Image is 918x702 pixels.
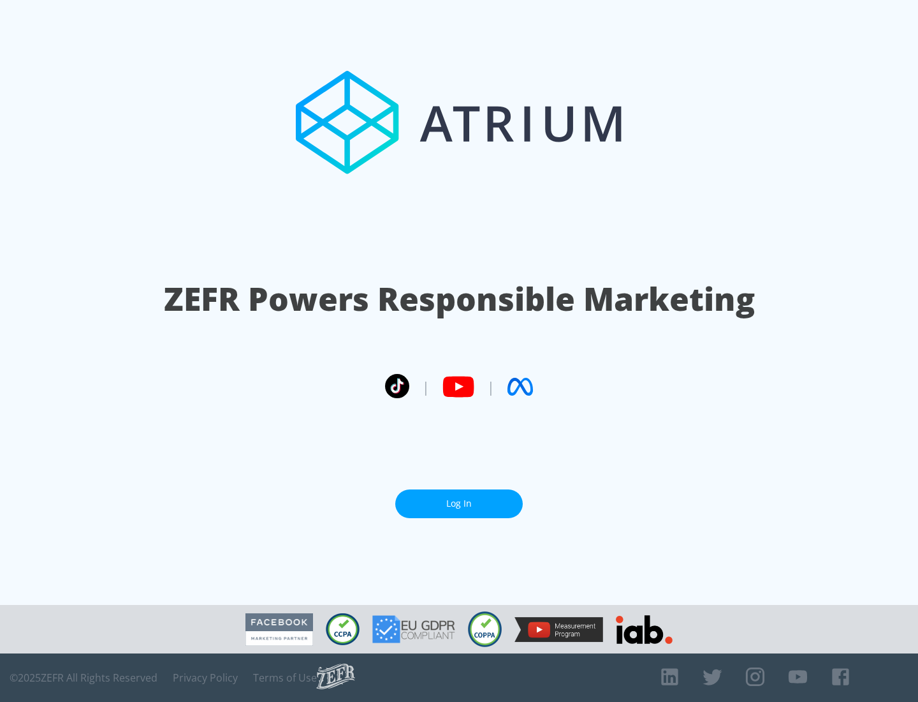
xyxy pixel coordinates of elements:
a: Terms of Use [253,671,317,684]
img: GDPR Compliant [372,615,455,643]
span: © 2025 ZEFR All Rights Reserved [10,671,157,684]
h1: ZEFR Powers Responsible Marketing [164,277,755,321]
span: | [422,377,430,396]
img: IAB [616,615,673,644]
a: Privacy Policy [173,671,238,684]
img: CCPA Compliant [326,613,360,645]
a: Log In [395,489,523,518]
span: | [487,377,495,396]
img: Facebook Marketing Partner [245,613,313,646]
img: YouTube Measurement Program [514,617,603,642]
img: COPPA Compliant [468,611,502,647]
